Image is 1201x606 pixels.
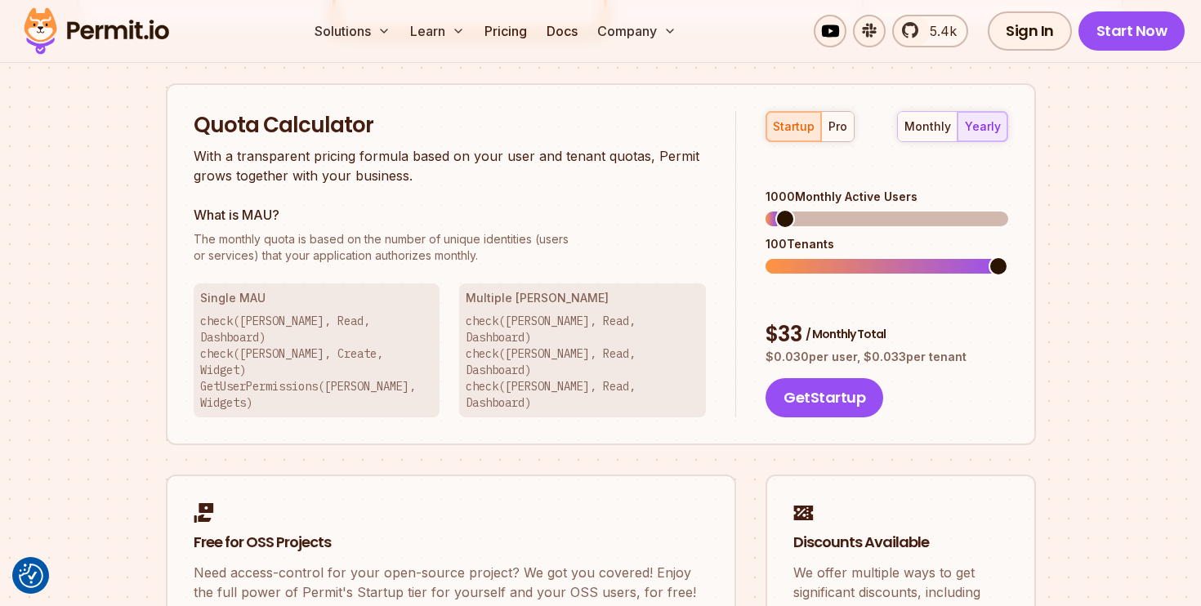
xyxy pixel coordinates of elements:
[194,111,707,140] h2: Quota Calculator
[766,320,1007,350] div: $ 33
[308,15,397,47] button: Solutions
[19,564,43,588] button: Consent Preferences
[16,3,176,59] img: Permit logo
[194,231,707,247] span: The monthly quota is based on the number of unique identities (users
[540,15,584,47] a: Docs
[466,290,699,306] h3: Multiple [PERSON_NAME]
[988,11,1072,51] a: Sign In
[793,532,1008,553] h2: Discounts Available
[766,189,1007,205] div: 1000 Monthly Active Users
[194,146,707,185] p: With a transparent pricing formula based on your user and tenant quotas, Permit grows together wi...
[404,15,471,47] button: Learn
[591,15,683,47] button: Company
[892,15,968,47] a: 5.4k
[200,313,434,411] p: check([PERSON_NAME], Read, Dashboard) check([PERSON_NAME], Create, Widget) GetUserPermissions([PE...
[194,205,707,225] h3: What is MAU?
[904,118,951,135] div: monthly
[828,118,847,135] div: pro
[766,349,1007,365] p: $ 0.030 per user, $ 0.033 per tenant
[478,15,534,47] a: Pricing
[194,532,708,553] h2: Free for OSS Projects
[766,378,883,417] button: GetStartup
[466,313,699,411] p: check([PERSON_NAME], Read, Dashboard) check([PERSON_NAME], Read, Dashboard) check([PERSON_NAME], ...
[920,21,957,41] span: 5.4k
[200,290,434,306] h3: Single MAU
[806,326,886,342] span: / Monthly Total
[194,231,707,264] p: or services) that your application authorizes monthly.
[766,236,1007,252] div: 100 Tenants
[19,564,43,588] img: Revisit consent button
[1078,11,1185,51] a: Start Now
